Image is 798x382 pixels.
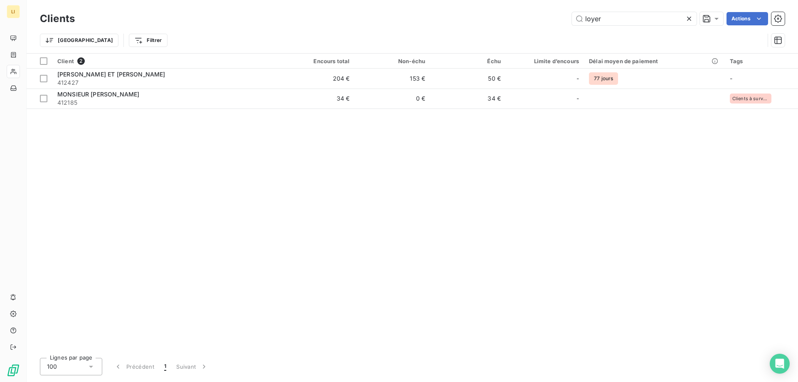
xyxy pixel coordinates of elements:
span: Clients à surveiller [732,96,769,101]
span: 2 [77,57,85,65]
button: Suivant [171,358,213,375]
td: 153 € [355,69,430,89]
span: - [730,75,732,82]
span: 1 [164,362,166,371]
div: Encours total [284,58,350,64]
div: Open Intercom Messenger [770,354,790,374]
div: Délai moyen de paiement [589,58,720,64]
button: 1 [159,358,171,375]
div: Tags [730,58,793,64]
td: 0 € [355,89,430,108]
h3: Clients [40,11,75,26]
td: 50 € [430,69,506,89]
img: Logo LeanPay [7,364,20,377]
span: Client [57,58,74,64]
span: 77 jours [589,72,618,85]
div: Échu [435,58,501,64]
div: LI [7,5,20,18]
td: 204 € [279,69,355,89]
span: - [576,94,579,103]
span: [PERSON_NAME] ET [PERSON_NAME] [57,71,165,78]
div: Non-échu [360,58,425,64]
button: Précédent [109,358,159,375]
button: Actions [727,12,768,25]
span: MONSIEUR [PERSON_NAME] [57,91,139,98]
div: Limite d’encours [511,58,579,64]
span: - [576,74,579,83]
button: [GEOGRAPHIC_DATA] [40,34,118,47]
td: 34 € [430,89,506,108]
button: Filtrer [129,34,167,47]
input: Rechercher [572,12,697,25]
span: 100 [47,362,57,371]
td: 34 € [279,89,355,108]
span: 412185 [57,99,274,107]
span: 412427 [57,79,274,87]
